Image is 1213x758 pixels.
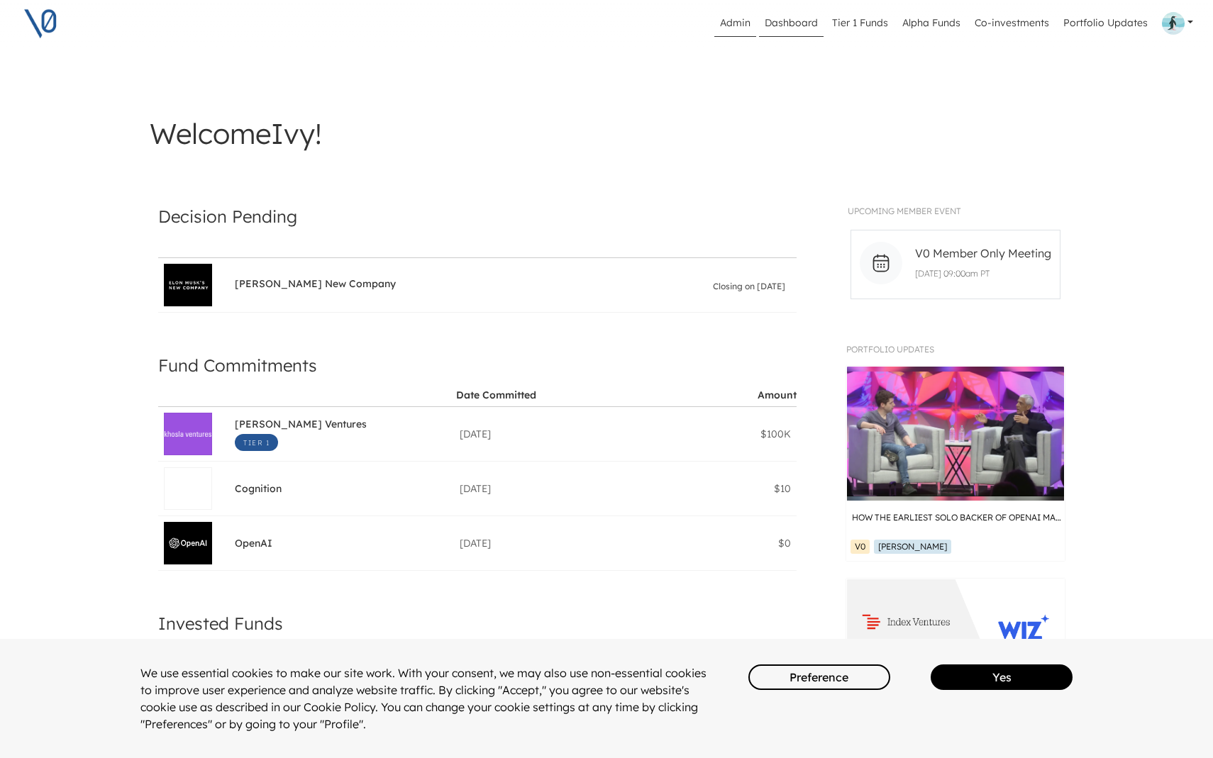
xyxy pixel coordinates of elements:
span: Cognition [235,482,282,498]
span: [PERSON_NAME] New Company [235,277,396,294]
span: Closing on [DATE] [713,279,785,294]
div: $10 [685,481,791,496]
button: Yes [931,664,1073,690]
span: V0 Member Only Meeting [915,245,1051,262]
div: [DATE] [460,481,673,496]
a: Tier 1 Funds [826,10,894,37]
a: Portfolio Updates [1058,10,1153,37]
h4: Fund Commitments [158,350,797,380]
a: Co-investments [969,10,1055,37]
a: Alpha Funds [897,10,966,37]
h1: Portfolio Updates [846,345,1065,355]
p: [DATE] 09:00am PT [909,267,1055,280]
span: OpenAI [235,537,272,553]
a: Admin [714,10,756,37]
span: UPCOMING MEMBER EVENT [848,206,961,216]
img: Profile [1162,12,1185,35]
div: Date Committed [456,389,536,401]
div: [DATE] [460,427,673,441]
div: $0 [685,536,791,550]
div: Amount [758,389,797,401]
img: Elon Musk's New Company [165,279,211,291]
img: V0 logo [23,6,58,41]
a: Dashboard [759,10,824,37]
h4: Invested Funds [158,608,797,638]
button: Preference [748,664,890,690]
div: [DATE] [460,536,673,550]
span: Tier 1 [235,434,278,451]
div: $100K [685,427,791,441]
h4: Decision Pending [158,201,797,231]
h3: Welcome Ivy ! [150,116,1063,150]
span: [PERSON_NAME] Ventures [235,418,367,434]
div: We use essential cookies to make our site work. With your consent, we may also use non-essential ... [140,664,708,732]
